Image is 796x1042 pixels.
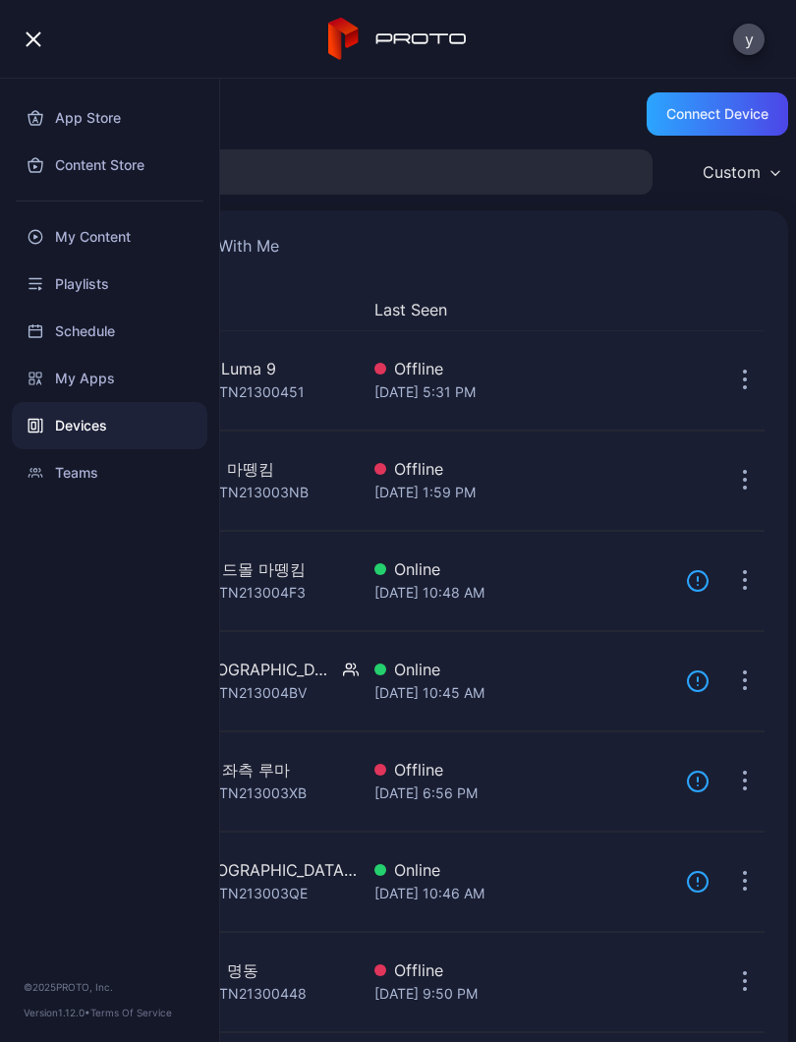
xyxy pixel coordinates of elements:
div: [DATE] 10:48 AM [374,581,670,605]
div: SID: BTTN213003QE [175,882,308,905]
div: SID: BTTN213003XB [175,781,307,805]
div: © 2025 PROTO, Inc. [24,979,196,995]
a: Teams [12,449,207,496]
div: Online [374,557,670,581]
div: [DATE] 6:56 PM [374,781,670,805]
div: [DATE] 10:45 AM [374,681,670,705]
button: Last Seen [374,298,662,321]
div: [DEMOGRAPHIC_DATA] 마뗑킴 2번장비 [175,858,359,882]
div: [DATE] 10:46 AM [374,882,670,905]
div: Connect device [666,106,768,122]
div: SID: BTTN21300451 [175,380,305,404]
div: Online [374,858,670,882]
a: Playlists [12,260,207,308]
a: Content Store [12,142,207,189]
div: Offline [374,758,670,781]
a: My Content [12,213,207,260]
div: 판교점 마뗑킴 [175,457,274,481]
span: Version 1.12.0 • [24,1007,90,1018]
div: Options [725,298,765,321]
a: Terms Of Service [90,1007,172,1018]
button: Connect device [647,92,788,136]
div: Offline [374,457,670,481]
button: Custom [693,149,788,195]
div: 롯데월드몰 마뗑킴 [175,557,306,581]
button: Shared With Me [157,234,283,265]
div: SID: BTTN213004BV [175,681,307,705]
div: SID: BTTN213004F3 [175,581,306,605]
div: [DEMOGRAPHIC_DATA] 마뗑킴 1번장비 [175,658,335,681]
a: App Store [12,94,207,142]
a: Schedule [12,308,207,355]
div: [DATE] 9:50 PM [374,982,670,1006]
div: SID: BTTN213003NB [175,481,309,504]
a: Devices [12,402,207,449]
div: [DATE] 1:59 PM [374,481,670,504]
div: [DATE] 5:31 PM [374,380,670,404]
a: My Apps [12,355,207,402]
div: Update Device [678,298,702,321]
div: Offline [374,958,670,982]
div: Online [374,658,670,681]
div: 109호 좌측 루마 [175,758,290,781]
div: Custom [703,162,761,182]
div: Proto Luma 9 [175,357,276,380]
div: Offline [374,357,670,380]
button: y [733,24,765,55]
div: SID: BTTN21300448 [175,982,307,1006]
